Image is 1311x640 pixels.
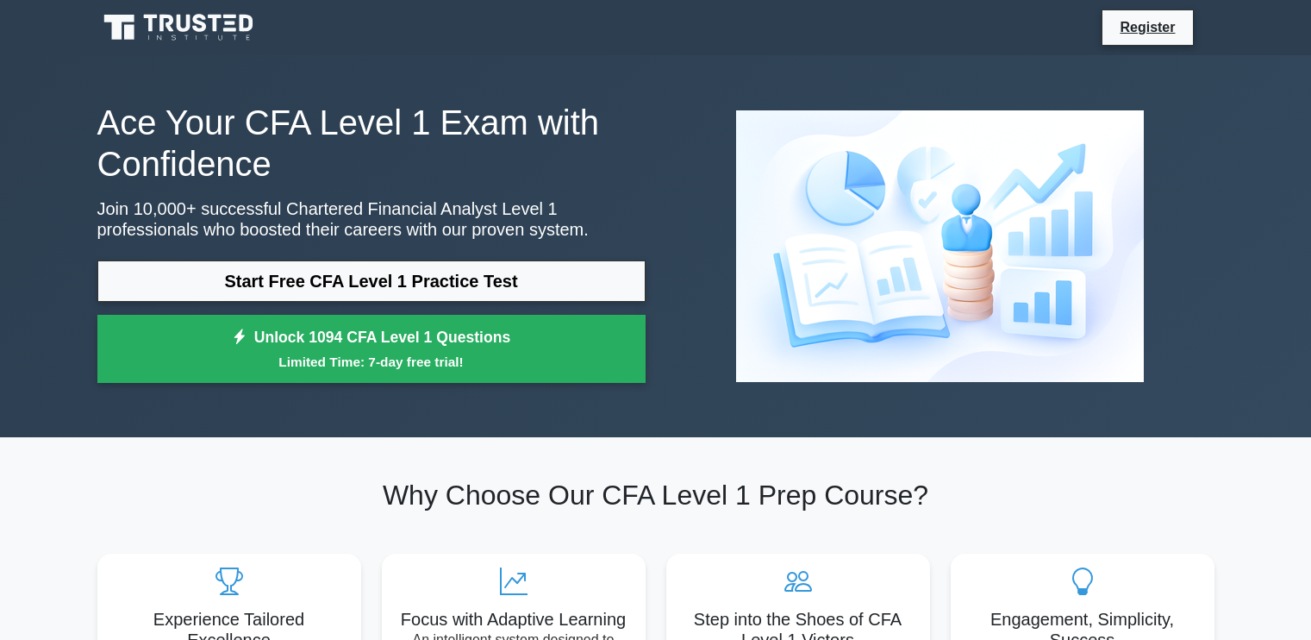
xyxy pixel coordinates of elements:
h5: Focus with Adaptive Learning [396,609,632,630]
a: Unlock 1094 CFA Level 1 QuestionsLimited Time: 7-day free trial! [97,315,646,384]
img: Chartered Financial Analyst Level 1 Preview [722,97,1158,396]
h1: Ace Your CFA Level 1 Exam with Confidence [97,102,646,185]
small: Limited Time: 7-day free trial! [119,352,624,372]
h2: Why Choose Our CFA Level 1 Prep Course? [97,479,1214,511]
a: Start Free CFA Level 1 Practice Test [97,260,646,302]
p: Join 10,000+ successful Chartered Financial Analyst Level 1 professionals who boosted their caree... [97,198,646,240]
a: Register [1109,16,1185,38]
